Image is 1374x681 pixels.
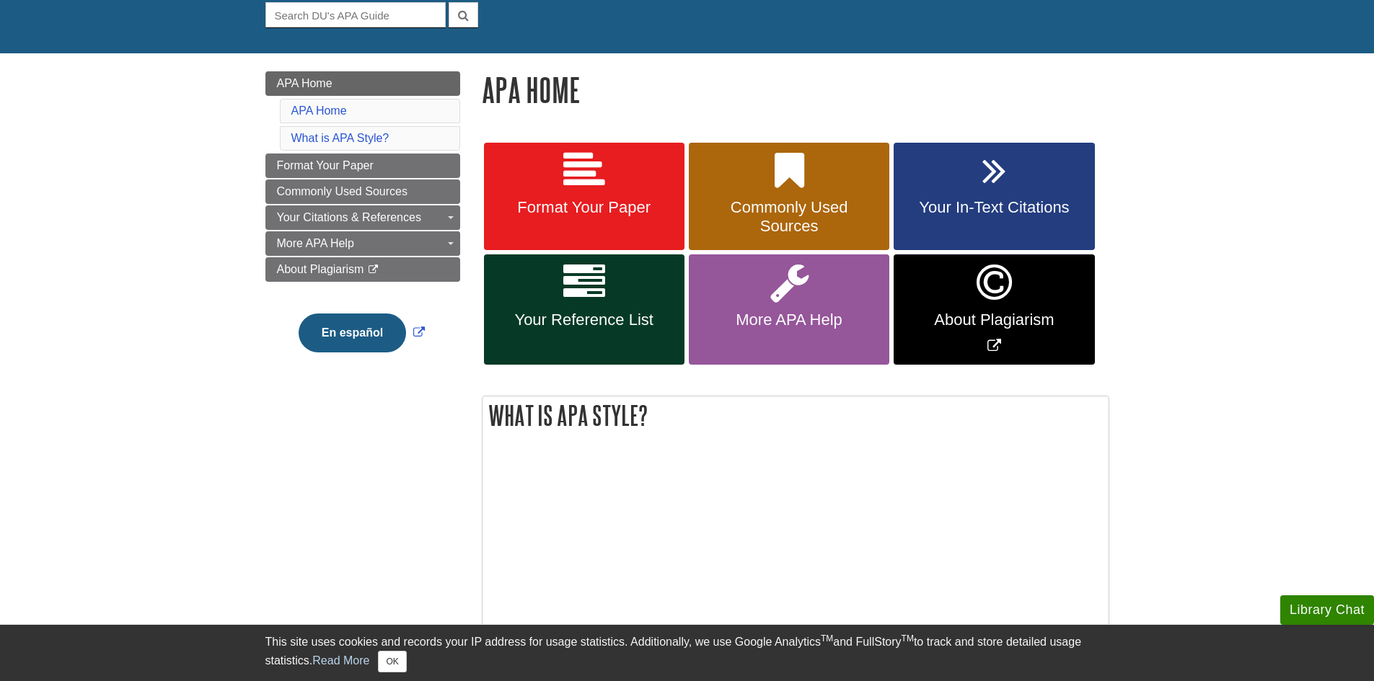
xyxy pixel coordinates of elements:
[483,396,1109,435] h2: What is APA Style?
[378,651,406,672] button: Close
[821,633,833,644] sup: TM
[277,77,333,89] span: APA Home
[277,211,421,223] span: Your Citations & References
[299,313,406,352] button: En español
[484,254,684,365] a: Your Reference List
[295,326,428,339] a: Link opens in new window
[265,257,460,282] a: About Plagiarism
[265,205,460,230] a: Your Citations & References
[689,254,889,365] a: More APA Help
[277,237,354,249] span: More APA Help
[312,654,369,667] a: Read More
[265,179,460,204] a: Commonly Used Sources
[495,198,674,217] span: Format Your Paper
[277,159,374,172] span: Format Your Paper
[894,254,1094,365] a: Link opens in new window
[265,153,460,178] a: Format Your Paper
[265,71,460,96] a: APA Home
[277,263,364,275] span: About Plagiarism
[904,198,1083,217] span: Your In-Text Citations
[277,185,408,197] span: Commonly Used Sources
[291,104,347,117] a: APA Home
[367,265,379,275] i: This link opens in a new window
[495,311,674,329] span: Your Reference List
[700,198,878,236] span: Commonly Used Sources
[689,143,889,251] a: Commonly Used Sources
[1280,595,1374,625] button: Library Chat
[265,231,460,256] a: More APA Help
[265,633,1109,672] div: This site uses cookies and records your IP address for usage statistics. Additionally, we use Goo...
[902,633,914,644] sup: TM
[904,311,1083,329] span: About Plagiarism
[291,132,389,144] a: What is APA Style?
[265,2,446,27] input: Search DU's APA Guide
[484,143,684,251] a: Format Your Paper
[265,71,460,377] div: Guide Page Menu
[894,143,1094,251] a: Your In-Text Citations
[482,71,1109,108] h1: APA Home
[700,311,878,329] span: More APA Help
